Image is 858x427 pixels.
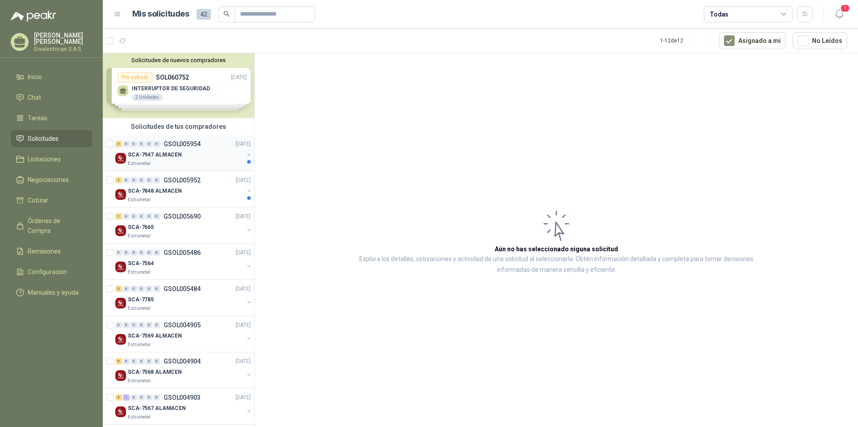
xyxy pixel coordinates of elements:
[138,213,145,220] div: 0
[128,259,154,268] p: SCA-7564
[831,6,847,22] button: 1
[115,225,126,236] img: Company Logo
[197,9,211,20] span: 42
[128,377,151,385] p: Estrumetal
[236,393,251,402] p: [DATE]
[115,213,122,220] div: 1
[115,247,252,276] a: 0 0 0 0 0 0 GSOL005486[DATE] Company LogoSCA-7564Estrumetal
[115,175,252,203] a: 3 0 0 0 0 0 GSOL005952[DATE] Company LogoSCA-7848 ALMACENEstrumetal
[164,322,201,328] p: GSOL004905
[130,322,137,328] div: 0
[28,195,48,205] span: Cotizar
[123,286,130,292] div: 0
[710,9,728,19] div: Todas
[115,286,122,292] div: 5
[130,358,137,364] div: 0
[236,176,251,185] p: [DATE]
[236,212,251,221] p: [DATE]
[164,213,201,220] p: GSOL005690
[115,322,122,328] div: 0
[153,141,160,147] div: 0
[123,358,130,364] div: 0
[115,189,126,200] img: Company Logo
[138,249,145,256] div: 0
[28,216,84,236] span: Órdenes de Compra
[11,192,92,209] a: Cotizar
[11,151,92,168] a: Licitaciones
[11,284,92,301] a: Manuales y ayuda
[164,358,201,364] p: GSOL004904
[236,357,251,366] p: [DATE]
[138,358,145,364] div: 0
[132,8,189,21] h1: Mis solicitudes
[123,249,130,256] div: 0
[128,341,151,348] p: Estrumetal
[138,286,145,292] div: 0
[130,286,137,292] div: 0
[115,406,126,417] img: Company Logo
[153,177,160,183] div: 0
[28,154,61,164] span: Licitaciones
[153,394,160,401] div: 0
[138,141,145,147] div: 0
[115,370,126,381] img: Company Logo
[495,244,618,254] h3: Aún no has seleccionado niguna solicitud
[11,110,92,127] a: Tareas
[115,358,122,364] div: 9
[11,130,92,147] a: Solicitudes
[123,141,130,147] div: 0
[153,358,160,364] div: 0
[128,233,151,240] p: Estrumetal
[28,113,47,123] span: Tareas
[164,177,201,183] p: GSOL005952
[34,47,92,52] p: Diselectricas S.A.S
[34,32,92,45] p: [PERSON_NAME] [PERSON_NAME]
[103,118,254,135] div: Solicitudes de tus compradores
[123,213,130,220] div: 0
[130,394,137,401] div: 0
[128,296,154,304] p: SCA-7785
[115,262,126,272] img: Company Logo
[11,243,92,260] a: Remisiones
[28,134,59,144] span: Solicitudes
[138,394,145,401] div: 0
[236,321,251,330] p: [DATE]
[128,305,151,312] p: Estrumetal
[164,249,201,256] p: GSOL005486
[128,414,151,421] p: Estrumetal
[115,394,122,401] div: 5
[128,332,182,340] p: SCA-7569 ALMACEN
[130,213,137,220] div: 0
[153,213,160,220] div: 0
[236,140,251,148] p: [DATE]
[128,223,154,232] p: SCA-7665
[164,141,201,147] p: GSOL005954
[223,11,230,17] span: search
[11,171,92,188] a: Negociaciones
[11,11,56,21] img: Logo peakr
[115,283,252,312] a: 5 0 0 0 0 0 GSOL005484[DATE] Company LogoSCA-7785Estrumetal
[128,187,182,195] p: SCA-7848 ALMACEN
[115,334,126,345] img: Company Logo
[128,196,151,203] p: Estrumetal
[719,32,786,49] button: Asignado a mi
[28,93,41,102] span: Chat
[28,267,67,277] span: Configuración
[146,249,152,256] div: 0
[115,141,122,147] div: 3
[128,269,151,276] p: Estrumetal
[128,160,151,167] p: Estrumetal
[123,394,130,401] div: 1
[115,211,252,240] a: 1 0 0 0 0 0 GSOL005690[DATE] Company LogoSCA-7665Estrumetal
[146,213,152,220] div: 0
[153,286,160,292] div: 0
[103,53,254,118] div: Solicitudes de nuevos compradoresPor cotizarSOL060752[DATE] INTERRUPTOR DE SEGURIDAD2 UnidadesPor...
[153,322,160,328] div: 0
[115,249,122,256] div: 0
[123,177,130,183] div: 0
[130,177,137,183] div: 0
[164,286,201,292] p: GSOL005484
[28,287,79,297] span: Manuales y ayuda
[344,254,769,275] p: Explora los detalles, cotizaciones y actividad de una solicitud al seleccionarla. Obtén informaci...
[153,249,160,256] div: 0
